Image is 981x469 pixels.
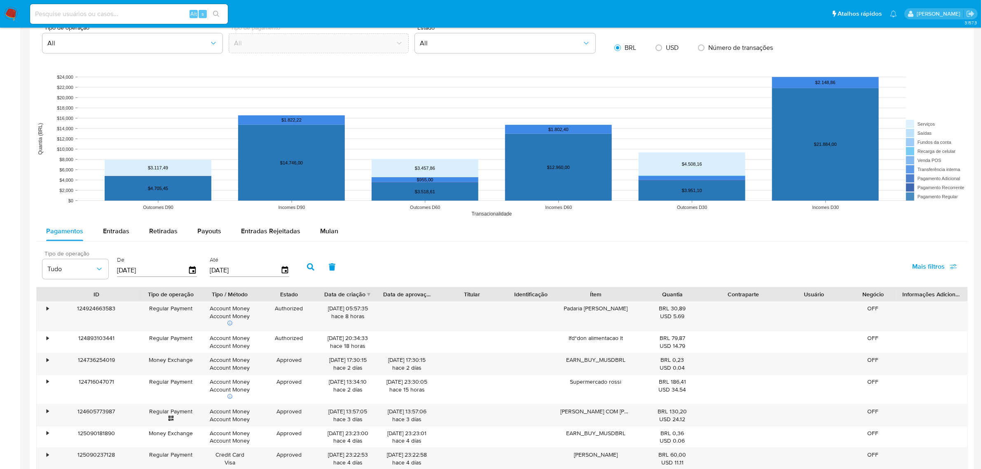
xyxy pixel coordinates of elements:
[190,10,197,18] span: Alt
[30,9,228,19] input: Pesquise usuários ou casos...
[838,9,882,18] span: Atalhos rápidos
[208,8,225,20] button: search-icon
[965,19,977,26] span: 3.157.3
[917,10,963,18] p: jhonata.costa@mercadolivre.com
[890,10,897,17] a: Notificações
[966,9,975,18] a: Sair
[201,10,204,18] span: s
